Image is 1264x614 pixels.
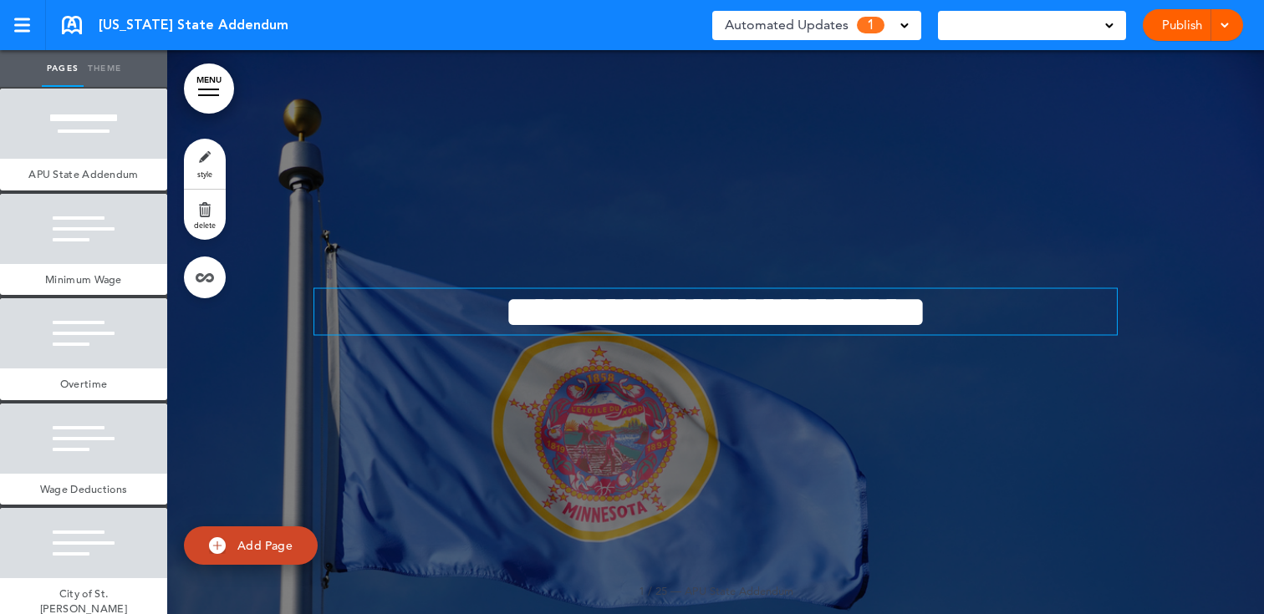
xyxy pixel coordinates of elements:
a: Add Page [184,526,318,566]
a: Publish [1155,9,1208,41]
span: Overtime [60,377,107,391]
span: Wage Deductions [40,482,128,496]
span: [US_STATE] State Addendum [99,16,288,34]
span: 1 / 25 [639,584,667,597]
span: Minimum Wage [45,272,122,287]
a: style [184,139,226,189]
span: APU State Addendum [28,167,138,181]
span: delete [194,220,216,230]
a: Pages [42,50,84,87]
a: MENU [184,63,234,114]
img: add.svg [209,537,226,554]
span: — [670,584,681,597]
a: delete [184,190,226,240]
span: 1 [857,17,884,33]
span: APU State Addendum [685,584,793,597]
span: style [197,169,212,179]
span: Add Page [237,537,293,552]
span: Automated Updates [725,13,849,37]
a: Theme [84,50,125,87]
